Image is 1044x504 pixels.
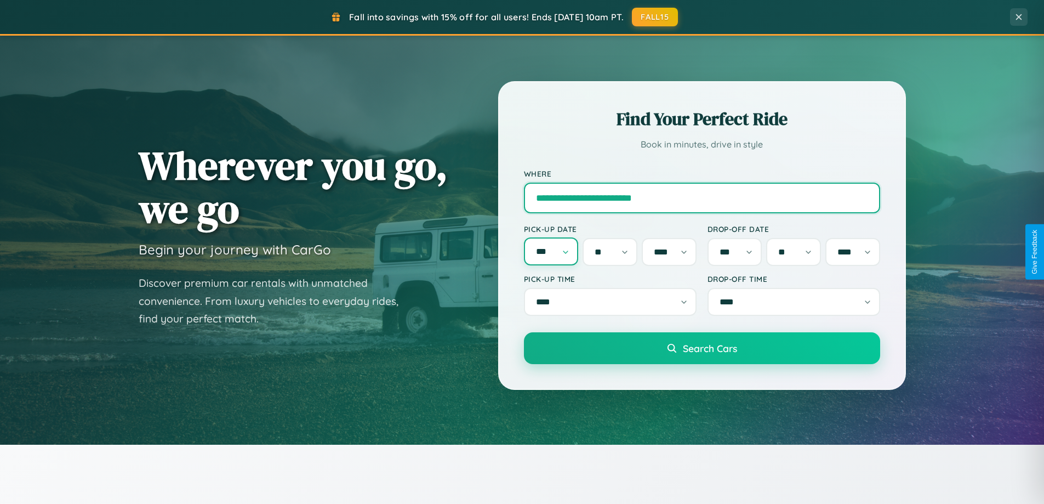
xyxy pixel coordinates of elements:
[349,12,624,22] span: Fall into savings with 15% off for all users! Ends [DATE] 10am PT.
[1031,230,1039,274] div: Give Feedback
[708,274,880,284] label: Drop-off Time
[139,144,448,230] h1: Wherever you go, we go
[683,342,737,354] span: Search Cars
[524,274,697,284] label: Pick-up Time
[632,8,678,26] button: FALL15
[139,241,331,258] h3: Begin your journey with CarGo
[524,332,880,364] button: Search Cars
[139,274,413,328] p: Discover premium car rentals with unmatched convenience. From luxury vehicles to everyday rides, ...
[524,137,880,152] p: Book in minutes, drive in style
[708,224,880,234] label: Drop-off Date
[524,107,880,131] h2: Find Your Perfect Ride
[524,224,697,234] label: Pick-up Date
[524,169,880,178] label: Where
